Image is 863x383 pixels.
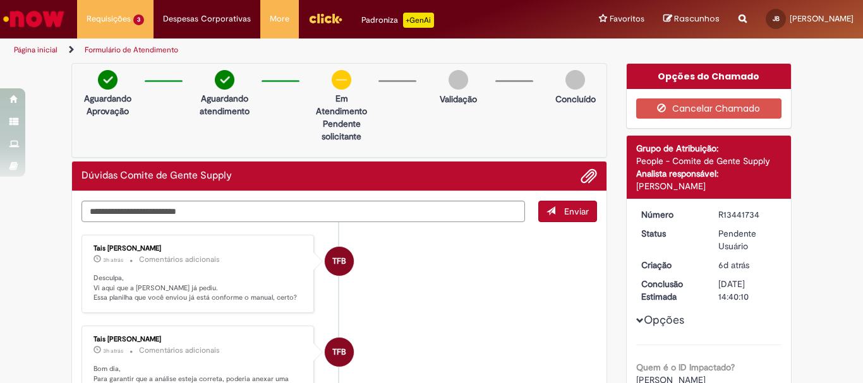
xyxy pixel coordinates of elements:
div: [DATE] 14:40:10 [718,278,777,303]
ul: Trilhas de página [9,38,566,62]
div: R13441734 [718,208,777,221]
dt: Criação [632,259,709,271]
div: Tais [PERSON_NAME] [94,336,304,343]
span: 3h atrás [103,347,123,355]
span: 6d atrás [718,259,749,271]
a: Rascunhos [663,13,720,25]
p: Em Atendimento [311,92,372,117]
span: More [270,13,289,25]
small: Comentários adicionais [139,345,220,356]
time: 28/08/2025 12:02:31 [103,347,123,355]
h2: Dúvidas Comite de Gente Supply Histórico de tíquete [81,170,232,182]
span: Favoritos [610,13,644,25]
small: Comentários adicionais [139,254,220,265]
b: Quem é o ID Impactado? [636,362,735,373]
div: People - Comite de Gente Supply [636,155,782,167]
div: 23/08/2025 10:16:21 [718,259,777,271]
span: 3h atrás [103,256,123,264]
dt: Status [632,227,709,240]
div: Opções do Chamado [627,64,792,89]
img: check-circle-green.png [98,70,118,90]
p: +GenAi [403,13,434,28]
div: Grupo de Atribuição: [636,142,782,155]
div: Padroniza [361,13,434,28]
textarea: Digite sua mensagem aqui... [81,201,525,222]
a: Formulário de Atendimento [85,45,178,55]
img: img-circle-grey.png [565,70,585,90]
time: 28/08/2025 12:04:59 [103,256,123,264]
time: 23/08/2025 10:16:21 [718,259,749,271]
dt: Número [632,208,709,221]
button: Adicionar anexos [581,168,597,184]
span: TFB [332,246,346,276]
div: Analista responsável: [636,167,782,180]
p: Concluído [555,93,596,105]
div: Pendente Usuário [718,227,777,252]
button: Enviar [538,201,597,222]
span: Despesas Corporativas [163,13,251,25]
span: Enviar [564,206,589,217]
span: Requisições [87,13,131,25]
dt: Conclusão Estimada [632,278,709,303]
a: Página inicial [14,45,57,55]
div: Tais Folhadella Barbosa Bellagamba [325,247,354,276]
p: Pendente solicitante [311,117,372,143]
span: TFB [332,337,346,367]
div: Tais [PERSON_NAME] [94,245,304,252]
img: click_logo_yellow_360x200.png [308,9,342,28]
span: JB [773,15,780,23]
button: Cancelar Chamado [636,98,782,119]
span: 3 [133,15,144,25]
p: Validação [440,93,477,105]
p: Aguardando Aprovação [77,92,138,117]
span: [PERSON_NAME] [790,13,854,24]
img: check-circle-green.png [215,70,234,90]
img: ServiceNow [1,6,66,32]
span: Rascunhos [674,13,720,25]
img: circle-minus.png [332,70,351,90]
p: Aguardando atendimento [194,92,255,117]
p: Desculpa, Vi aqui que a [PERSON_NAME] já pediu. Essa planilha que você enviou já está conforme o ... [94,273,304,303]
div: Tais Folhadella Barbosa Bellagamba [325,338,354,367]
img: img-circle-grey.png [449,70,468,90]
div: [PERSON_NAME] [636,180,782,192]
